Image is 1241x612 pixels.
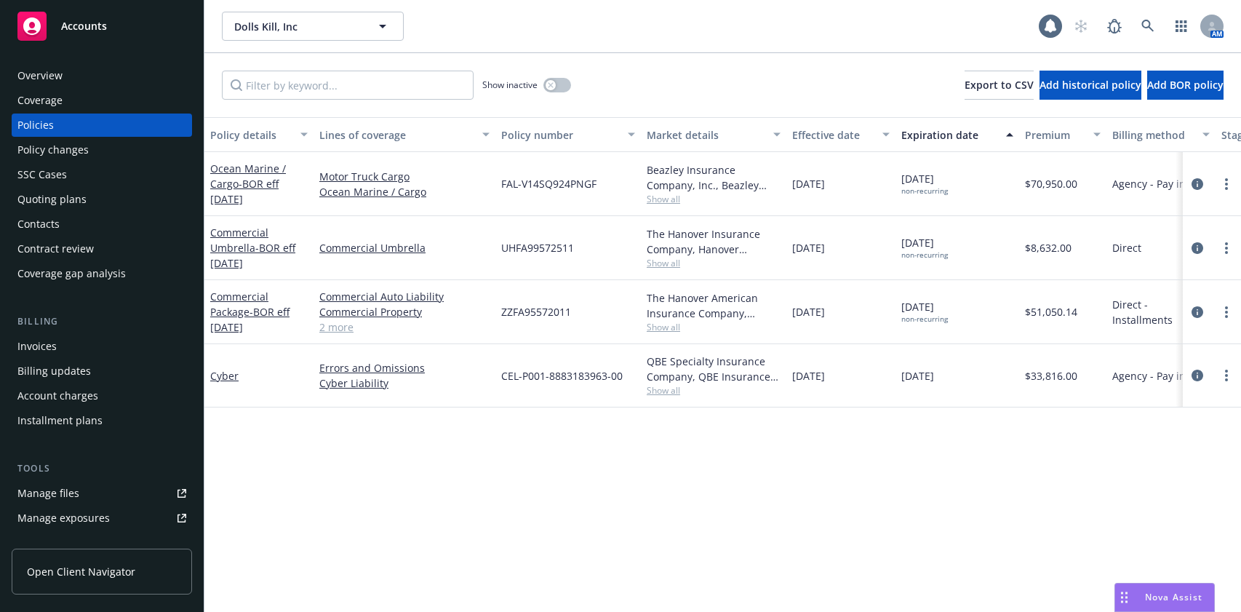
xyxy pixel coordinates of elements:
button: Nova Assist [1114,583,1215,612]
span: Accounts [61,20,107,32]
span: $8,632.00 [1025,240,1072,255]
a: Commercial Auto Liability [319,289,490,304]
button: Lines of coverage [314,117,495,152]
button: Expiration date [895,117,1019,152]
button: Effective date [786,117,895,152]
button: Policy number [495,117,641,152]
a: more [1218,367,1235,384]
span: $51,050.14 [1025,304,1077,319]
div: Policy details [210,127,292,143]
a: Manage files [12,482,192,505]
span: [DATE] [792,240,825,255]
div: Policies [17,114,54,137]
div: Drag to move [1115,584,1133,611]
span: [DATE] [792,368,825,384]
div: Quoting plans [17,188,87,211]
a: Contacts [12,212,192,236]
div: Manage exposures [17,506,110,530]
a: 2 more [319,319,490,335]
span: [DATE] [792,304,825,319]
div: Beazley Insurance Company, Inc., Beazley Group, Falvey Cargo [647,162,781,193]
span: [DATE] [901,368,934,384]
a: Billing updates [12,359,192,383]
div: Billing updates [17,359,91,383]
div: The Hanover American Insurance Company, Hanover Insurance Group [647,290,781,321]
div: Contract review [17,237,94,261]
div: Policy number [501,127,619,143]
span: Show all [647,257,781,269]
span: [DATE] [792,176,825,191]
a: Report a Bug [1100,12,1129,41]
a: Coverage gap analysis [12,262,192,285]
a: Coverage [12,89,192,112]
a: Policy changes [12,138,192,162]
a: circleInformation [1189,239,1206,257]
span: UHFA99572511 [501,240,574,255]
a: more [1218,303,1235,321]
span: [DATE] [901,235,948,260]
span: Add BOR policy [1147,78,1224,92]
span: Agency - Pay in full [1112,176,1205,191]
span: - BOR eff [DATE] [210,305,290,334]
div: Effective date [792,127,874,143]
div: Manage files [17,482,79,505]
span: Show all [647,384,781,397]
a: Contract review [12,237,192,261]
span: Add historical policy [1040,78,1141,92]
a: Accounts [12,6,192,47]
a: Account charges [12,384,192,408]
a: Motor Truck Cargo [319,169,490,184]
div: Overview [17,64,63,87]
div: Market details [647,127,765,143]
a: Commercial Package [210,290,290,334]
span: ZZFA95572011 [501,304,571,319]
button: Dolls Kill, Inc [222,12,404,41]
span: Nova Assist [1145,591,1202,603]
div: non-recurring [901,250,948,260]
button: Premium [1019,117,1106,152]
div: Installment plans [17,409,103,432]
div: Tools [12,461,192,476]
a: Manage exposures [12,506,192,530]
a: Policies [12,114,192,137]
a: Manage certificates [12,531,192,555]
a: circleInformation [1189,175,1206,193]
span: Show all [647,321,781,333]
span: Open Client Navigator [27,564,135,579]
input: Filter by keyword... [222,71,474,100]
span: [DATE] [901,299,948,324]
span: FAL-V14SQ924PNGF [501,176,596,191]
span: Direct - Installments [1112,297,1210,327]
div: Expiration date [901,127,997,143]
a: circleInformation [1189,303,1206,321]
div: Manage certificates [17,531,113,555]
div: Policy changes [17,138,89,162]
div: Premium [1025,127,1085,143]
button: Add BOR policy [1147,71,1224,100]
div: Coverage gap analysis [17,262,126,285]
a: more [1218,175,1235,193]
span: - BOR eff [DATE] [210,177,279,206]
a: Quoting plans [12,188,192,211]
div: QBE Specialty Insurance Company, QBE Insurance Group, RT Specialty Insurance Services, LLC (RSG S... [647,354,781,384]
a: Commercial Umbrella [319,240,490,255]
div: SSC Cases [17,163,67,186]
a: Cyber [210,369,239,383]
span: Dolls Kill, Inc [234,19,360,34]
span: CEL-P001-8883183963-00 [501,368,623,384]
div: Invoices [17,335,57,358]
div: Account charges [17,384,98,408]
a: Commercial Property [319,304,490,319]
a: Ocean Marine / Cargo [319,184,490,199]
button: Policy details [204,117,314,152]
span: Direct [1112,240,1141,255]
a: circleInformation [1189,367,1206,384]
button: Market details [641,117,786,152]
div: The Hanover Insurance Company, Hanover Insurance Group [647,226,781,257]
a: Switch app [1167,12,1196,41]
div: non-recurring [901,186,948,196]
span: Export to CSV [965,78,1034,92]
span: $70,950.00 [1025,176,1077,191]
div: Contacts [17,212,60,236]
